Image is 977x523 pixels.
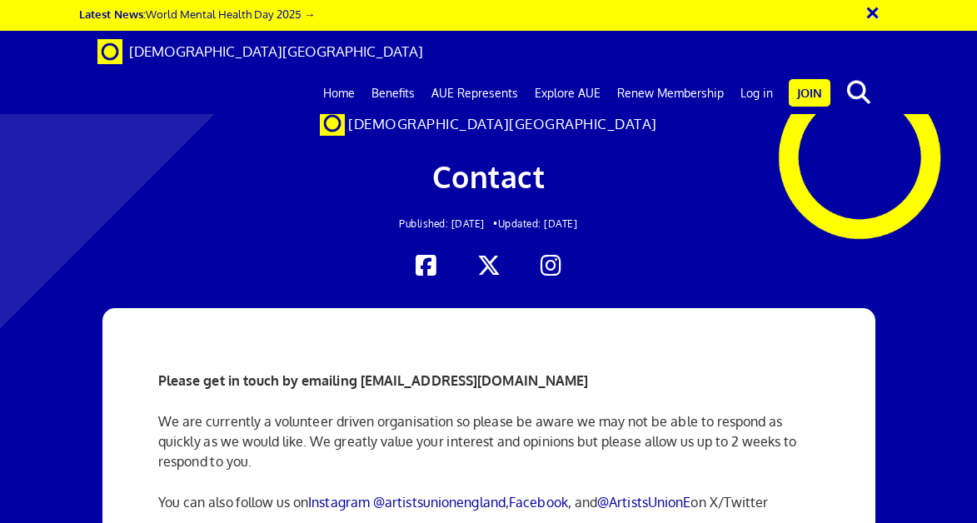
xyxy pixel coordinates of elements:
a: Latest News:World Mental Health Day 2025 → [79,7,315,21]
a: Brand [DEMOGRAPHIC_DATA][GEOGRAPHIC_DATA] [85,31,436,72]
span: Contact [432,157,546,195]
a: Instagram @artistsunionengland [308,494,506,511]
p: You can also follow us on , , and on X/Twitter [158,492,819,512]
span: Published: [DATE] • [399,217,498,230]
a: Explore AUE [526,72,609,114]
button: search [834,75,885,110]
a: Facebook [509,494,568,511]
strong: Please get in touch by emailing [EMAIL_ADDRESS][DOMAIN_NAME] [158,372,589,389]
span: [DEMOGRAPHIC_DATA][GEOGRAPHIC_DATA] [348,115,657,132]
strong: Latest News: [79,7,146,21]
a: Log in [732,72,781,114]
a: Renew Membership [609,72,732,114]
a: @ArtistsUnionE [597,494,690,511]
span: [DEMOGRAPHIC_DATA][GEOGRAPHIC_DATA] [129,42,423,60]
p: We are currently a volunteer driven organisation so please be aware we may not be able to respond... [158,411,819,471]
h2: Updated: [DATE] [232,218,745,229]
a: Benefits [363,72,423,114]
a: Home [315,72,363,114]
a: Join [789,79,830,107]
a: AUE Represents [423,72,526,114]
